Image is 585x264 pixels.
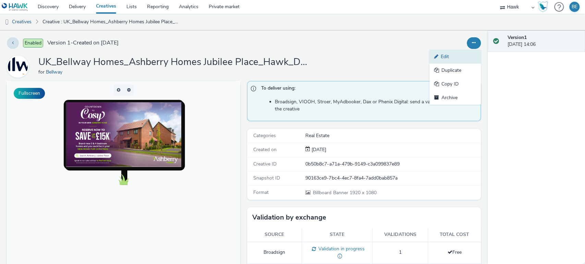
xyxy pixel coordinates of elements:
th: Validations [373,228,428,242]
div: BE [572,2,577,12]
th: Total cost [428,228,481,242]
a: Hawk Academy [538,1,551,12]
a: Copy ID [429,77,481,91]
div: resolution needs to be 1080x1920 [332,253,342,260]
button: Fullscreen [14,88,45,99]
h1: UK_Bellway Homes_Ashberry Homes Jubilee Place_Hawk_DOOH_12/09/2025_1920x1080 [38,56,313,69]
a: Bellway [46,69,65,75]
td: Broadsign [247,242,302,263]
img: Hawk Academy [538,1,548,12]
span: Free [447,249,461,255]
span: Version 1 - Created on [DATE] [47,39,119,47]
span: Format [253,189,269,196]
a: Creative : UK_Bellway Homes_Ashberry Homes Jubilee Place_Hawk_DOOH_12/09/2025_1920x1080 [39,14,185,30]
a: Bellway [7,63,32,70]
span: [DATE] [310,146,326,153]
span: To deliver using: [261,85,473,94]
img: Bellway [8,57,28,77]
img: Advertisement preview [59,21,174,85]
div: 90163ce9-7bc4-4ec7-8fa4-7add0bab857a [305,175,480,182]
span: 1920 x 1080 [312,189,376,196]
a: Edit [429,50,481,64]
span: Billboard Banner [313,189,349,196]
th: Source [247,228,302,242]
th: State [302,228,373,242]
div: Real Estate [305,132,480,139]
a: Duplicate [429,64,481,77]
h3: Validation by exchange [252,212,326,223]
span: Validation in progress [316,246,365,252]
span: Categories [253,132,276,139]
span: Enabled [23,39,43,48]
div: Creation 12 September 2025, 14:06 [310,146,326,153]
span: 1 [399,249,402,255]
div: 0b50b8c7-a71a-479b-9149-c3a099837e89 [305,161,480,168]
span: Created on [253,146,277,153]
span: for [38,69,46,75]
div: [DATE] 14:06 [508,34,580,48]
a: Archive [429,91,481,105]
span: Creative ID [253,161,277,167]
span: Snapshot ID [253,175,280,181]
img: dooh [3,19,10,26]
strong: Version 1 [508,34,527,41]
img: undefined Logo [2,3,28,11]
li: Broadsign, VIOOH, Stroer, MyAdbooker, Dax or Phenix Digital: send a validation request for the cr... [275,98,477,113]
